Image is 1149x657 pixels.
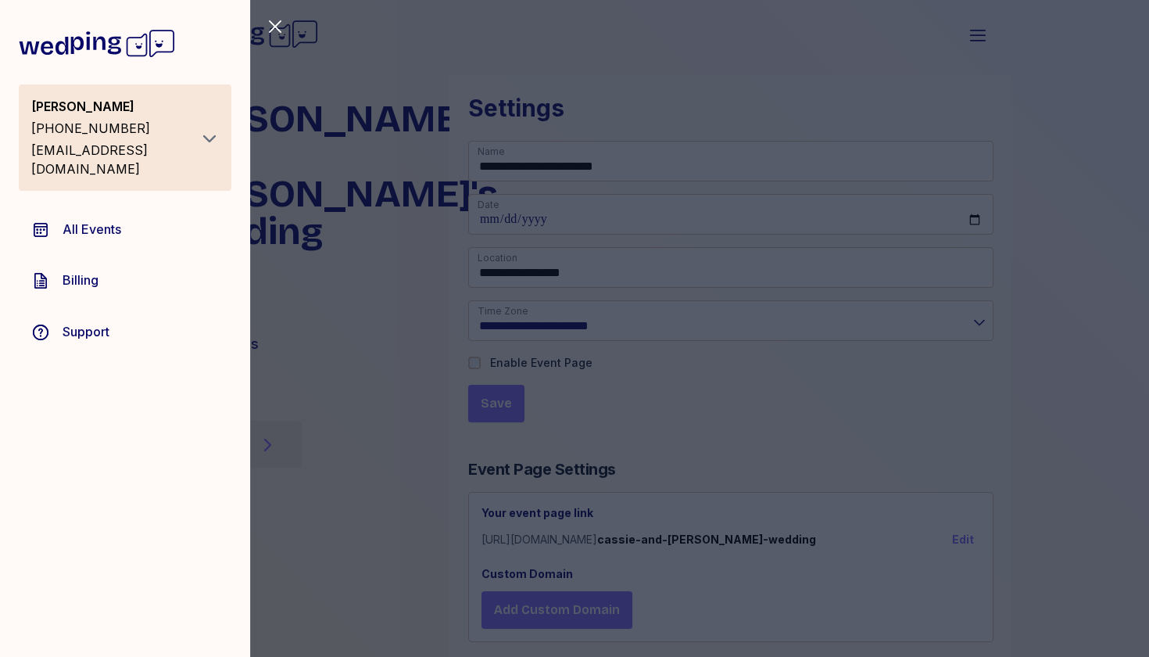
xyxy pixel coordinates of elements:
[63,322,109,341] span: Support
[31,119,194,138] div: [PHONE_NUMBER]
[19,206,231,252] a: All Events
[31,141,194,178] div: [EMAIL_ADDRESS][DOMAIN_NAME]
[19,309,231,354] a: Support
[63,271,98,289] span: Billing
[63,220,121,239] span: All Events
[19,258,231,303] a: Billing
[31,97,194,116] div: [PERSON_NAME]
